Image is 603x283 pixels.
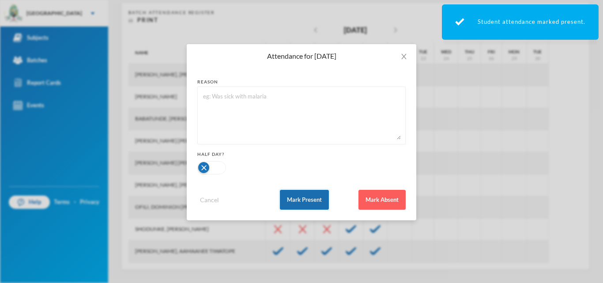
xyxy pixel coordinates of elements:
i: icon: close [400,53,407,60]
div: Student attendance marked present. [442,4,599,40]
button: Mark Absent [358,190,406,210]
div: Half Day? [197,151,406,158]
div: Attendance for [DATE] [197,51,406,61]
div: reason [197,79,406,85]
button: Close [392,44,416,69]
button: Cancel [197,195,222,205]
button: Mark Present [280,190,329,210]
